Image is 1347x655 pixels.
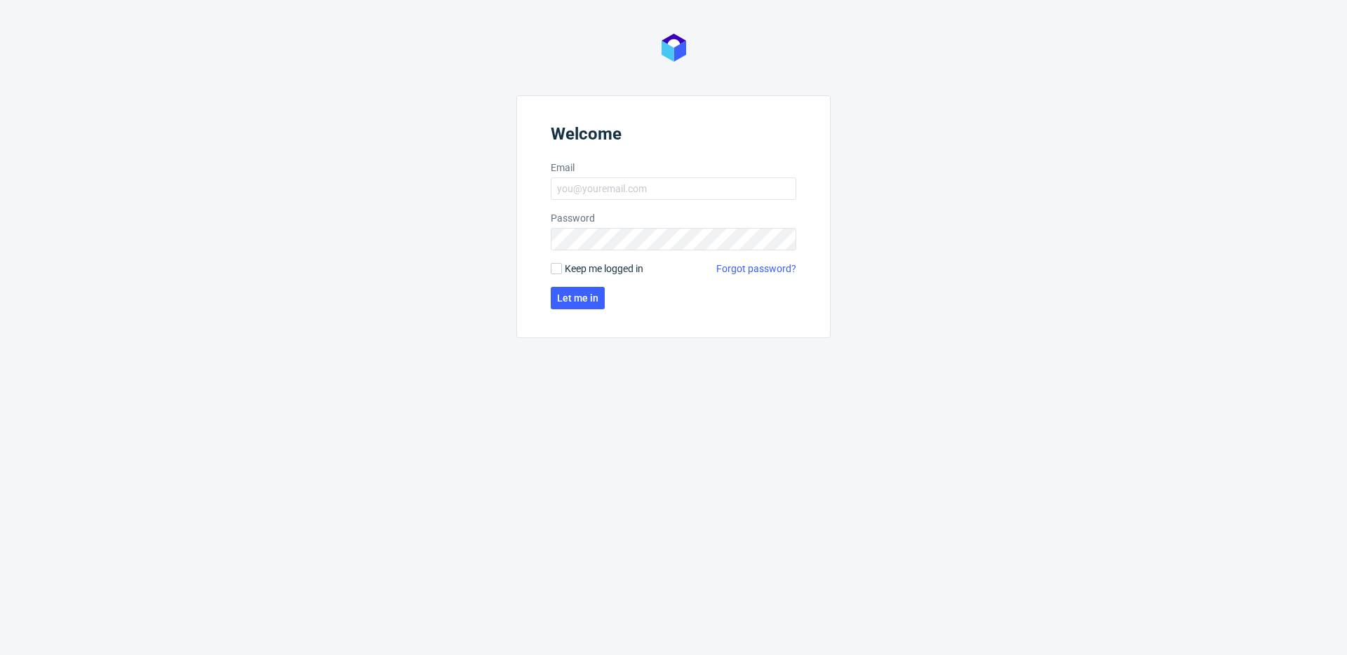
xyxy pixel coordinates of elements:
button: Let me in [551,287,605,309]
span: Keep me logged in [565,262,643,276]
a: Forgot password? [716,262,796,276]
label: Password [551,211,796,225]
header: Welcome [551,124,796,149]
label: Email [551,161,796,175]
span: Let me in [557,293,598,303]
input: you@youremail.com [551,177,796,200]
